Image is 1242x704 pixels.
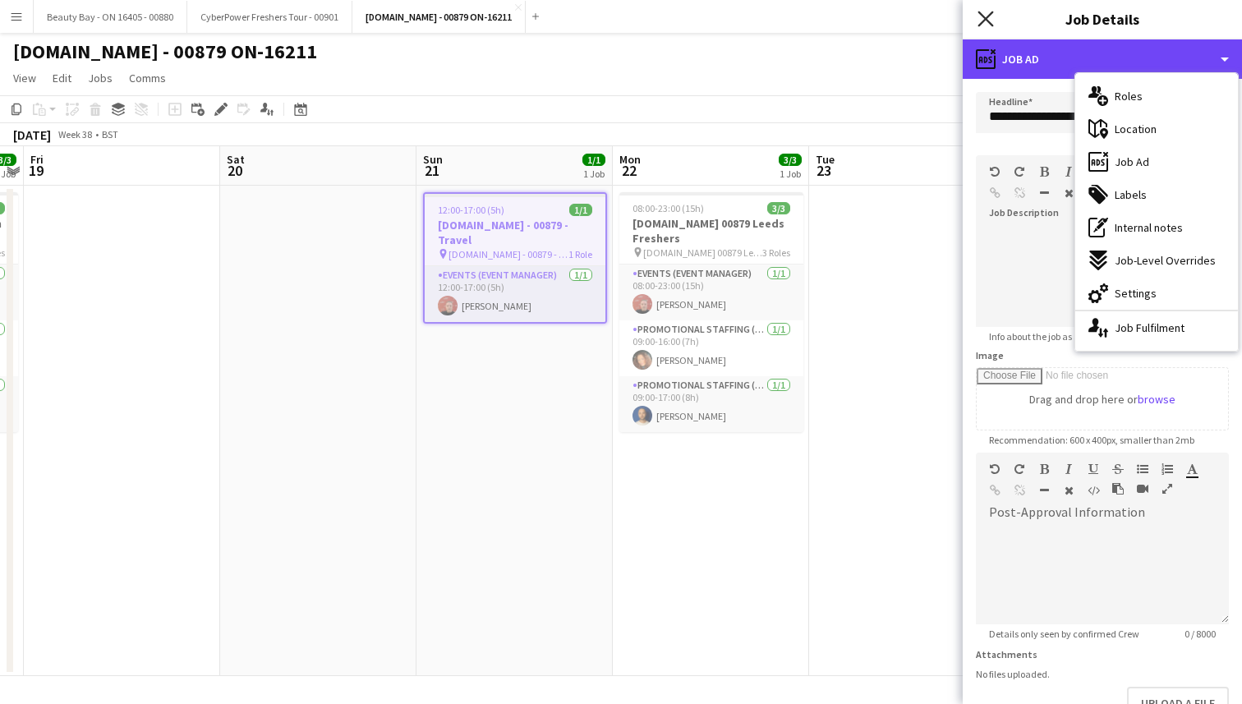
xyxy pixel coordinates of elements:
span: Tue [816,152,835,167]
h3: Job Details [963,8,1242,30]
span: Settings [1115,286,1157,301]
a: Comms [122,67,172,89]
div: 1 Job [583,168,605,180]
a: View [7,67,43,89]
span: Labels [1115,187,1147,202]
span: Job Ad [1115,154,1149,169]
span: 23 [813,161,835,180]
span: 3/3 [767,202,790,214]
span: 1/1 [582,154,605,166]
button: Bold [1038,462,1050,476]
button: Horizontal Line [1038,484,1050,497]
label: Attachments [976,648,1037,660]
h1: [DOMAIN_NAME] - 00879 ON-16211 [13,39,317,64]
button: Redo [1014,165,1025,178]
span: Roles [1115,89,1143,104]
button: Unordered List [1137,462,1148,476]
span: 3 Roles [762,246,790,259]
button: Ordered List [1161,462,1173,476]
span: Internal notes [1115,220,1183,235]
div: Job Fulfilment [1075,311,1238,344]
button: Italic [1063,165,1074,178]
span: Details only seen by confirmed Crew [976,628,1152,640]
button: Italic [1063,462,1074,476]
span: Edit [53,71,71,85]
button: Horizontal Line [1038,186,1050,200]
button: Underline [1088,462,1099,476]
span: 1 Role [568,248,592,260]
div: No files uploaded. [976,668,1229,680]
span: Sun [423,152,443,167]
span: [DOMAIN_NAME] - 00879 - Travel [448,248,568,260]
span: Job-Level Overrides [1115,253,1216,268]
span: Jobs [88,71,113,85]
h3: [DOMAIN_NAME] - 00879 - Travel [425,218,605,247]
span: 19 [28,161,44,180]
span: 1/1 [569,204,592,216]
span: Info about the job as a whole [976,330,1120,343]
div: [DATE] [13,127,51,143]
span: 21 [421,161,443,180]
span: [DOMAIN_NAME] 00879 Leeds Freshers [643,246,762,259]
app-card-role: Promotional Staffing (Brand Ambassadors)1/109:00-17:00 (8h)[PERSON_NAME] [619,376,803,432]
a: Edit [46,67,78,89]
button: HTML Code [1088,484,1099,497]
div: 1 Job [780,168,801,180]
app-job-card: 12:00-17:00 (5h)1/1[DOMAIN_NAME] - 00879 - Travel [DOMAIN_NAME] - 00879 - Travel1 RoleEvents (Eve... [423,192,607,324]
app-card-role: Promotional Staffing (Brand Ambassadors)1/109:00-16:00 (7h)[PERSON_NAME] [619,320,803,376]
app-card-role: Events (Event Manager)1/108:00-23:00 (15h)[PERSON_NAME] [619,265,803,320]
span: Sat [227,152,245,167]
button: Beauty Bay - ON 16405 - 00880 [34,1,187,33]
span: 3/3 [779,154,802,166]
span: 20 [224,161,245,180]
button: Insert video [1137,482,1148,495]
button: [DOMAIN_NAME] - 00879 ON-16211 [352,1,526,33]
button: Undo [989,462,1000,476]
button: Strikethrough [1112,462,1124,476]
span: 0 / 8000 [1171,628,1229,640]
span: Mon [619,152,641,167]
app-card-role: Events (Event Manager)1/112:00-17:00 (5h)[PERSON_NAME] [425,266,605,322]
button: Clear Formatting [1063,186,1074,200]
a: Jobs [81,67,119,89]
app-job-card: 08:00-23:00 (15h)3/3[DOMAIN_NAME] 00879 Leeds Freshers [DOMAIN_NAME] 00879 Leeds Freshers3 RolesE... [619,192,803,432]
div: Job Ad [963,39,1242,79]
span: Week 38 [54,128,95,140]
button: Fullscreen [1161,482,1173,495]
button: Bold [1038,165,1050,178]
span: Location [1115,122,1157,136]
button: Undo [989,165,1000,178]
h3: [DOMAIN_NAME] 00879 Leeds Freshers [619,216,803,246]
div: BST [102,128,118,140]
button: Text Color [1186,462,1198,476]
span: Recommendation: 600 x 400px, smaller than 2mb [976,434,1207,446]
span: 08:00-23:00 (15h) [632,202,704,214]
span: View [13,71,36,85]
button: Clear Formatting [1063,484,1074,497]
span: 22 [617,161,641,180]
button: CyberPower Freshers Tour - 00901 [187,1,352,33]
span: Fri [30,152,44,167]
button: Paste as plain text [1112,482,1124,495]
span: 12:00-17:00 (5h) [438,204,504,216]
button: Redo [1014,462,1025,476]
span: Comms [129,71,166,85]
